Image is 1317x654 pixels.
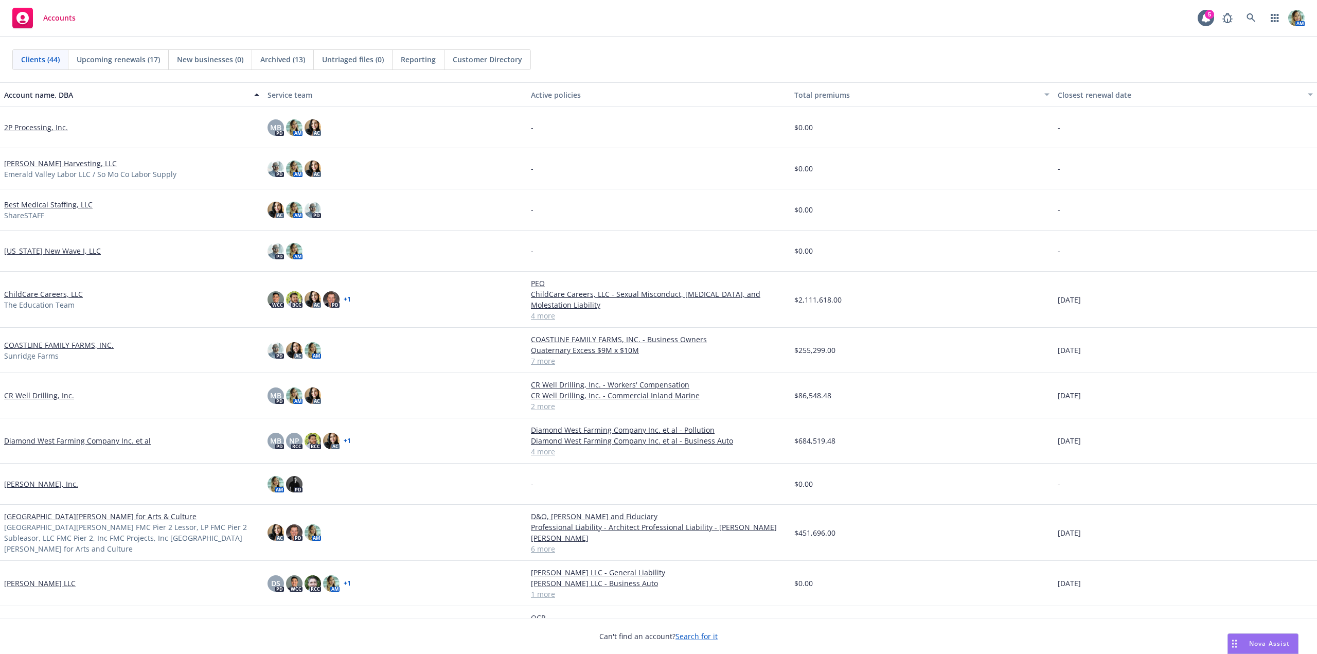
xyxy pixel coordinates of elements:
[790,82,1054,107] button: Total premiums
[1249,639,1290,648] span: Nova Assist
[1058,245,1060,256] span: -
[305,202,321,218] img: photo
[531,245,533,256] span: -
[4,210,44,221] span: ShareSTAFF
[286,476,302,492] img: photo
[401,54,436,65] span: Reporting
[1288,10,1305,26] img: photo
[4,578,76,589] a: [PERSON_NAME] LLC
[531,425,786,435] a: Diamond West Farming Company Inc. et al - Pollution
[794,345,835,356] span: $255,299.00
[344,438,351,444] a: + 1
[286,161,302,177] img: photo
[8,4,80,32] a: Accounts
[1058,90,1302,100] div: Closest renewal date
[286,387,302,404] img: photo
[531,204,533,215] span: -
[794,204,813,215] span: $0.00
[531,334,786,345] a: COASTLINE FAMILY FARMS, INC. - Business Owners
[1058,527,1081,538] span: [DATE]
[268,291,284,308] img: photo
[4,245,101,256] a: [US_STATE] New Wave I, LLC
[322,54,384,65] span: Untriaged files (0)
[794,578,813,589] span: $0.00
[1058,390,1081,401] span: [DATE]
[4,390,74,401] a: CR Well Drilling, Inc.
[531,612,786,623] a: OCP
[531,122,533,133] span: -
[21,54,60,65] span: Clients (44)
[4,511,197,522] a: [GEOGRAPHIC_DATA][PERSON_NAME] for Arts & Culture
[531,345,786,356] a: Quaternary Excess $9M x $10M
[305,433,321,449] img: photo
[794,390,831,401] span: $86,548.48
[794,294,842,305] span: $2,111,618.00
[531,310,786,321] a: 4 more
[531,543,786,554] a: 6 more
[531,435,786,446] a: Diamond West Farming Company Inc. et al - Business Auto
[4,479,78,489] a: [PERSON_NAME], Inc.
[4,289,83,299] a: ChildCare Careers, LLC
[268,342,284,359] img: photo
[1265,8,1285,28] a: Switch app
[531,401,786,412] a: 2 more
[794,479,813,489] span: $0.00
[4,90,248,100] div: Account name, DBA
[289,435,299,446] span: NP
[77,54,160,65] span: Upcoming renewals (17)
[1058,435,1081,446] span: [DATE]
[794,245,813,256] span: $0.00
[286,202,302,218] img: photo
[177,54,243,65] span: New businesses (0)
[43,14,76,22] span: Accounts
[1058,345,1081,356] span: [DATE]
[268,243,284,259] img: photo
[344,580,351,587] a: + 1
[1227,633,1298,654] button: Nova Assist
[531,578,786,589] a: [PERSON_NAME] LLC - Business Auto
[531,278,786,289] a: PEO
[323,575,340,592] img: photo
[270,435,281,446] span: MB
[286,575,302,592] img: photo
[305,119,321,136] img: photo
[1054,82,1317,107] button: Closest renewal date
[270,390,281,401] span: MB
[305,575,321,592] img: photo
[1058,204,1060,215] span: -
[4,350,59,361] span: Sunridge Farms
[531,390,786,401] a: CR Well Drilling, Inc. - Commercial Inland Marine
[1241,8,1261,28] a: Search
[260,54,305,65] span: Archived (13)
[323,433,340,449] img: photo
[4,122,68,133] a: 2P Processing, Inc.
[531,567,786,578] a: [PERSON_NAME] LLC - General Liability
[286,243,302,259] img: photo
[531,522,786,543] a: Professional Liability - Architect Professional Liability - [PERSON_NAME] [PERSON_NAME]
[794,435,835,446] span: $684,519.48
[531,289,786,310] a: ChildCare Careers, LLC - Sexual Misconduct, [MEDICAL_DATA], and Molestation Liability
[675,631,718,641] a: Search for it
[4,169,176,180] span: Emerald Valley Labor LLC / So Mo Co Labor Supply
[305,387,321,404] img: photo
[4,435,151,446] a: Diamond West Farming Company Inc. et al
[268,524,284,541] img: photo
[1058,163,1060,174] span: -
[268,90,523,100] div: Service team
[1058,578,1081,589] span: [DATE]
[4,199,93,210] a: Best Medical Staffing, LLC
[268,476,284,492] img: photo
[1058,122,1060,133] span: -
[270,122,281,133] span: MB
[344,296,351,303] a: + 1
[531,356,786,366] a: 7 more
[531,379,786,390] a: CR Well Drilling, Inc. - Workers' Compensation
[794,527,835,538] span: $451,696.00
[286,119,302,136] img: photo
[1228,634,1241,653] div: Drag to move
[305,524,321,541] img: photo
[286,291,302,308] img: photo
